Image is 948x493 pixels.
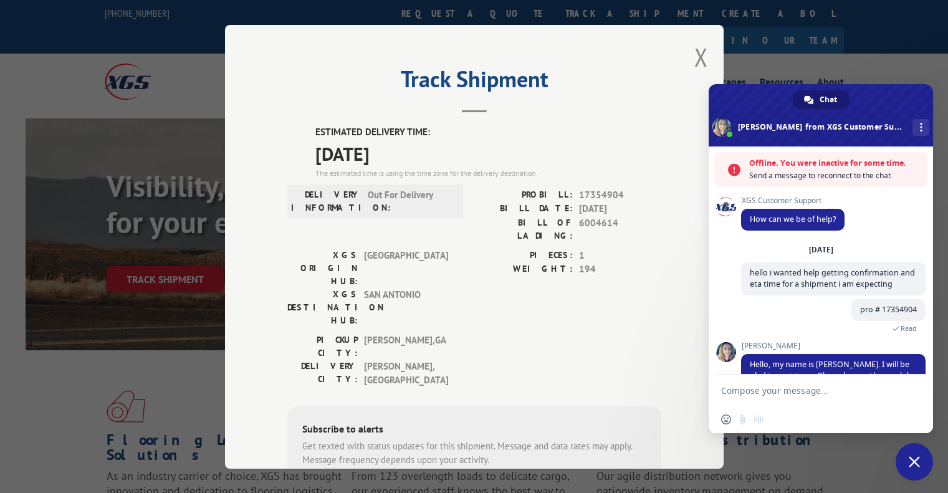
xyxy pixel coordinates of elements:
[315,139,661,167] span: [DATE]
[896,443,933,481] a: Close chat
[287,248,358,287] label: XGS ORIGIN HUB:
[287,287,358,327] label: XGS DESTINATION HUB:
[579,216,661,242] span: 6004614
[750,359,913,392] span: Hello, my name is [PERSON_NAME]. I will be glad to assist you. Please bear with me while I check ...
[474,188,573,202] label: PROBILL:
[741,342,926,350] span: [PERSON_NAME]
[474,262,573,277] label: WEIGHT:
[721,375,896,406] textarea: Compose your message...
[579,248,661,262] span: 1
[364,248,448,287] span: [GEOGRAPHIC_DATA]
[315,167,661,178] div: The estimated time is using the time zone for the delivery destination.
[579,202,661,216] span: [DATE]
[364,359,448,387] span: [PERSON_NAME] , [GEOGRAPHIC_DATA]
[749,157,921,170] span: Offline. You were inactive for some time.
[287,333,358,359] label: PICKUP CITY:
[579,262,661,277] span: 194
[901,324,917,333] span: Read
[364,333,448,359] span: [PERSON_NAME] , GA
[694,41,708,74] button: Close modal
[364,287,448,327] span: SAN ANTONIO
[793,90,850,109] a: Chat
[721,414,731,424] span: Insert an emoji
[474,248,573,262] label: PIECES:
[860,304,917,315] span: pro # 17354904
[741,196,845,205] span: XGS Customer Support
[749,170,921,182] span: Send a message to reconnect to the chat.
[287,359,358,387] label: DELIVERY CITY:
[579,188,661,202] span: 17354904
[474,202,573,216] label: BILL DATE:
[291,188,361,214] label: DELIVERY INFORMATION:
[809,246,833,254] div: [DATE]
[750,267,915,289] span: hello i wanted help getting confirmation and eta time for a shipment i am expecting
[302,439,646,467] div: Get texted with status updates for this shipment. Message and data rates may apply. Message frequ...
[474,216,573,242] label: BILL OF LADING:
[820,90,837,109] span: Chat
[287,70,661,94] h2: Track Shipment
[315,125,661,140] label: ESTIMATED DELIVERY TIME:
[302,421,646,439] div: Subscribe to alerts
[750,214,836,224] span: How can we be of help?
[368,188,452,214] span: Out For Delivery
